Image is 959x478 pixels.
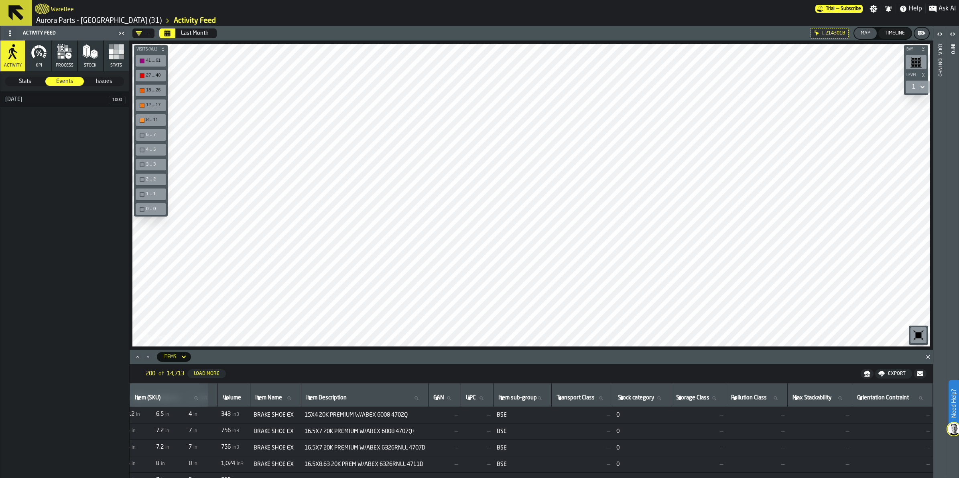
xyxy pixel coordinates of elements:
label: button-toggle-Settings [866,5,881,13]
span: — [675,412,723,418]
span: label [731,395,767,401]
span: 0 [616,445,668,451]
div: DropdownMenuValue-1 [912,84,915,90]
span: — [855,461,930,468]
div: button-toolbar-undefined [134,142,168,157]
span: — [729,461,784,468]
span: label [498,395,537,401]
span: FormattedValue [156,444,171,452]
div: 6 ... 7 [137,131,165,139]
span: label [135,395,161,401]
span: BSE [497,412,549,418]
label: button-toggle-Ask AI [926,4,959,14]
span: of [158,371,164,377]
span: 0 [616,412,668,418]
div: button-toolbar-undefined [134,98,168,113]
input: label [497,393,548,403]
span: 0 [616,428,668,435]
div: 12 ... 17 [137,101,165,109]
input: label [855,393,929,403]
span: Events [46,77,84,85]
span: in [193,412,197,417]
div: 1 ... 1 [146,192,164,197]
span: Stats [110,63,122,68]
span: — [791,428,849,435]
div: thumb [6,77,45,86]
button: button- [904,45,928,53]
span: — [791,445,849,451]
span: BSE [497,445,549,451]
span: FormattedValue [189,411,199,419]
span: 8 [156,460,159,467]
div: DropdownMenuValue-item-set [163,354,177,360]
div: 3 ... 3 [137,160,165,169]
span: Subscribe [841,6,861,12]
span: — [836,6,839,12]
span: — [555,428,610,435]
span: 15X4 20K PREMIUM W/ABEX 6008 4702Q [305,412,425,418]
div: Info [950,42,955,476]
span: label [306,395,347,401]
input: label [221,393,247,403]
div: DropdownMenuValue- [132,28,154,38]
span: in [165,428,169,434]
div: button-toolbar-undefined [134,172,168,187]
div: Menu Subscription [815,5,863,13]
div: 27 ... 40 [137,71,165,80]
div: button-toolbar-undefined [134,157,168,172]
div: Location Info [937,42,943,476]
span: FormattedValue [189,427,199,435]
button: Minimize [143,353,153,361]
span: in3 [232,445,239,450]
div: 0 ... 0 [137,205,165,213]
span: Bay [905,47,919,52]
button: Select date range [176,25,213,41]
span: Stock [84,63,97,68]
span: — [729,428,784,435]
div: ButtonLoadMore-Load More-Prev-First-Last [139,367,232,380]
span: in [132,445,136,450]
span: KPI [36,63,42,68]
span: 16.5X7 20K PREMIUM W/ABEX 6008 4707Q+ [305,428,425,435]
span: — [464,445,490,451]
span: label [857,395,909,401]
button: button-Load More [187,369,226,378]
div: button-toolbar-undefined [909,326,928,345]
div: Select date range [159,28,217,38]
span: 200 [146,371,155,377]
div: 3 ... 3 [146,162,164,167]
label: Need Help? [949,381,958,426]
span: in [193,461,197,467]
input: label [729,393,784,403]
svg: Reset zoom and position [912,329,925,342]
button: Maximize [133,353,142,361]
button: button- [914,369,926,379]
span: FormattedValue [124,427,137,435]
span: — [555,445,610,451]
span: in [165,412,169,417]
header: Location Info [933,26,946,478]
span: label [466,395,476,401]
label: button-toggle-Notifications [881,5,896,13]
button: button- [861,369,874,379]
span: 7.2 [156,427,164,434]
input: label [305,393,425,403]
div: button-toolbar-undefined [134,68,168,83]
input: label [675,393,723,403]
span: — [432,461,458,468]
a: logo-header [35,2,49,16]
label: button-toggle-Help [896,4,925,14]
span: 756 [221,427,231,434]
span: FormattedValue [156,427,171,435]
span: label [255,395,282,401]
input: label [791,393,849,403]
div: button-toolbar-undefined [904,53,928,71]
span: in [193,428,197,434]
span: — [729,412,784,418]
div: thumb [85,77,124,86]
span: FormattedValue [221,460,245,468]
div: 18 ... 26 [146,88,164,93]
span: — [675,445,723,451]
button: button- [904,71,928,79]
span: in [193,445,197,450]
